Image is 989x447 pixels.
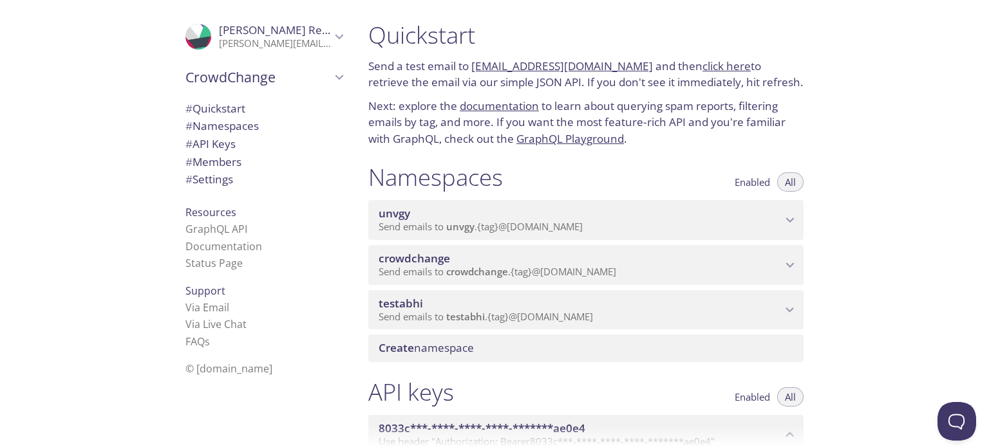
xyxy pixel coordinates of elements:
span: crowdchange [446,265,508,278]
a: GraphQL Playground [516,131,624,146]
span: Quickstart [185,101,245,116]
span: s [205,334,210,349]
p: Next: explore the to learn about querying spam reports, filtering emails by tag, and more. If you... [368,98,804,147]
span: Send emails to . {tag} @[DOMAIN_NAME] [379,265,616,278]
p: [PERSON_NAME][EMAIL_ADDRESS][DOMAIN_NAME] [219,37,331,50]
h1: Namespaces [368,163,503,192]
a: FAQ [185,334,210,349]
span: # [185,101,193,116]
div: Members [175,153,353,171]
span: Send emails to . {tag} @[DOMAIN_NAME] [379,310,593,323]
span: namespace [379,340,474,355]
div: Namespaces [175,117,353,135]
a: Via Email [185,300,229,315]
span: [PERSON_NAME] Reddy [219,23,341,37]
a: GraphQL API [185,222,247,236]
div: CrowdChange [175,60,353,94]
div: Quickstart [175,100,353,118]
div: crowdchange namespace [368,245,804,285]
span: # [185,172,193,187]
a: Documentation [185,239,262,253]
span: Namespaces [185,118,259,133]
span: testabhi [379,296,423,311]
a: [EMAIL_ADDRESS][DOMAIN_NAME] [471,59,653,73]
a: Via Live Chat [185,317,247,331]
iframe: Help Scout Beacon - Open [937,402,976,441]
span: Settings [185,172,233,187]
h1: API keys [368,378,454,406]
div: Create namespace [368,334,804,361]
span: # [185,136,193,151]
p: Send a test email to and then to retrieve the email via our simple JSON API. If you don't see it ... [368,58,804,91]
button: All [777,387,804,406]
span: unvgy [379,206,410,221]
div: Abhinay Reddy [175,15,353,58]
span: testabhi [446,310,485,323]
h1: Quickstart [368,21,804,50]
div: unvgy namespace [368,200,804,240]
span: crowdchange [379,251,450,266]
button: All [777,172,804,192]
span: API Keys [185,136,236,151]
span: unvgy [446,220,475,233]
div: testabhi namespace [368,290,804,330]
span: Create [379,340,414,355]
span: © [DOMAIN_NAME] [185,361,272,376]
span: CrowdChange [185,68,331,86]
span: Members [185,154,241,169]
span: Send emails to . {tag} @[DOMAIN_NAME] [379,220,583,233]
span: Resources [185,205,236,219]
div: Team Settings [175,170,353,188]
span: Support [185,284,225,298]
span: # [185,118,193,133]
a: click here [702,59,751,73]
span: # [185,154,193,169]
a: Status Page [185,256,243,270]
button: Enabled [727,172,778,192]
div: API Keys [175,135,353,153]
button: Enabled [727,387,778,406]
a: documentation [460,98,539,113]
